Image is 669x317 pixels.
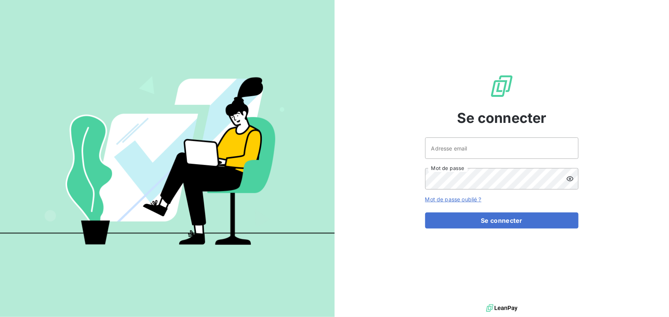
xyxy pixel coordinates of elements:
[425,196,482,203] a: Mot de passe oublié ?
[486,302,518,314] img: logo
[457,108,547,128] span: Se connecter
[425,137,579,159] input: placeholder
[490,74,514,98] img: Logo LeanPay
[425,212,579,229] button: Se connecter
